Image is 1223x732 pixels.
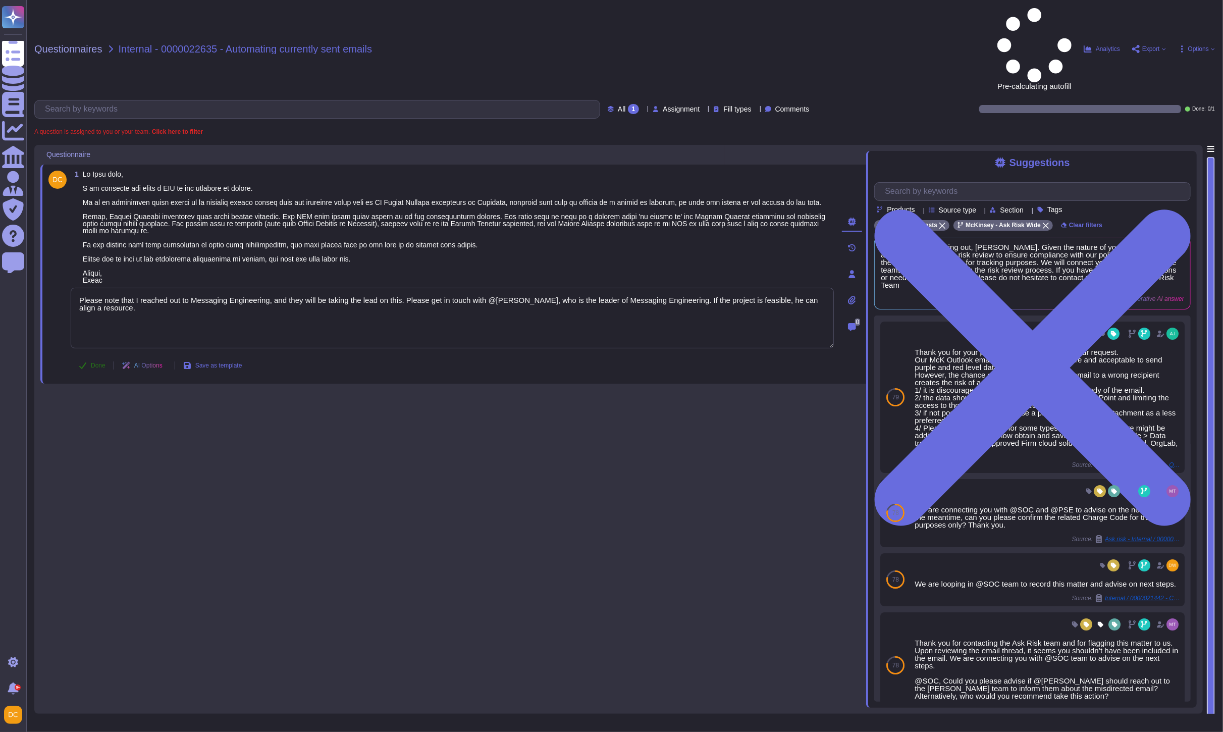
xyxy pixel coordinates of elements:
[880,183,1190,200] input: Search by keywords
[1166,485,1179,497] img: user
[119,44,373,54] span: Internal - 0000022635 - Automating currently sent emails
[15,685,21,691] div: 9+
[1166,618,1179,631] img: user
[892,394,899,400] span: 79
[618,106,626,113] span: All
[663,106,700,113] span: Assignment
[1084,45,1120,53] button: Analytics
[175,355,250,376] button: Save as template
[91,362,105,369] span: Done
[723,106,751,113] span: Fill types
[150,128,203,135] b: Click here to filter
[892,510,899,516] span: 78
[775,106,810,113] span: Comments
[1096,46,1120,52] span: Analytics
[1105,595,1181,601] span: Internal / 0000021442 - Checking strange reach out: Hotel Room Blocks for McKinsey
[195,362,242,369] span: Save as template
[83,170,826,284] span: Lo Ipsu dolo, S am consecte adi elits d EIU te inc utlabore et dolore. Ma al en adminimven quisn ...
[34,44,102,54] span: Questionnaires
[855,319,861,326] span: 0
[71,288,834,348] textarea: Please note that I reached out to Messaging Engineering, and they will be taking the lead on this...
[46,151,90,158] span: Questionnaire
[915,639,1181,700] div: Thank you for contacting the Ask Risk team and for flagging this matter to us. Upon reviewing the...
[48,171,67,189] img: user
[915,580,1181,588] div: We are looping in @SOC team to record this matter and advise on next steps.
[134,362,163,369] span: AI Options
[1188,46,1209,52] span: Options
[1142,46,1160,52] span: Export
[1192,107,1206,112] span: Done:
[40,100,600,118] input: Search by keywords
[34,129,203,135] span: A question is assigned to you or your team.
[997,8,1072,90] span: Pre-calculating autofill
[71,171,79,178] span: 1
[892,662,899,668] span: 78
[892,577,899,583] span: 78
[2,704,29,726] button: user
[71,355,114,376] button: Done
[1166,559,1179,571] img: user
[628,104,640,114] div: 1
[1072,594,1181,602] span: Source:
[1166,328,1179,340] img: user
[1208,107,1215,112] span: 0 / 1
[4,706,22,724] img: user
